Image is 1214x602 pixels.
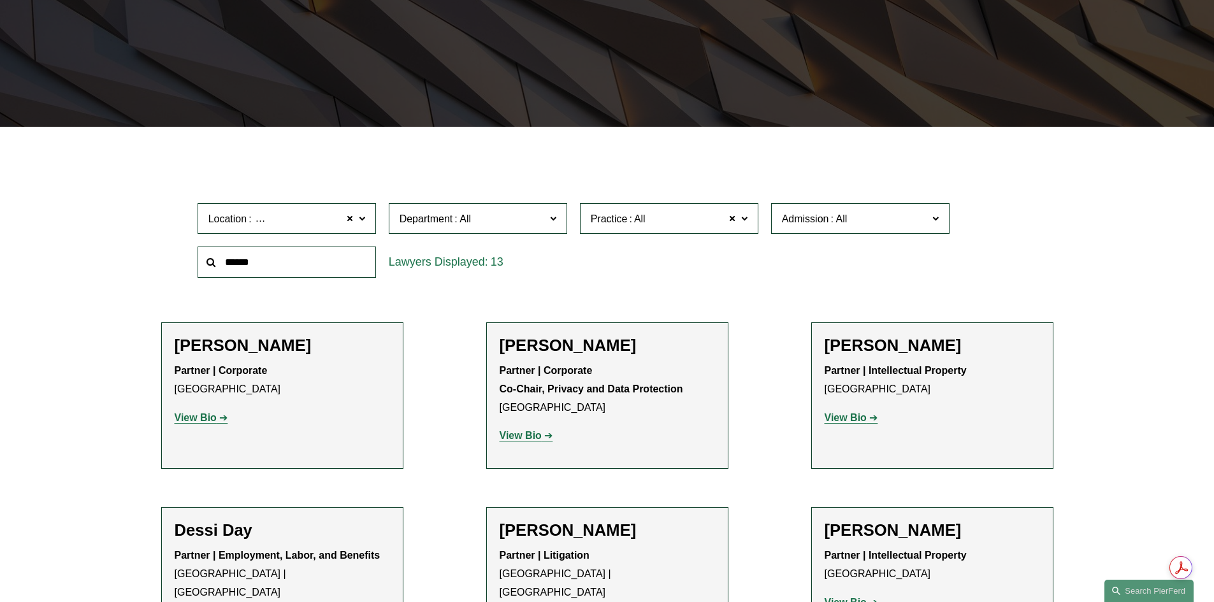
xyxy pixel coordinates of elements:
h2: [PERSON_NAME] [825,336,1040,355]
span: [GEOGRAPHIC_DATA] [254,211,360,227]
strong: Partner | Intellectual Property [825,365,967,376]
span: 13 [491,255,503,268]
strong: Partner | Intellectual Property [825,550,967,561]
strong: View Bio [175,412,217,423]
span: Admission [782,213,829,224]
a: View Bio [175,412,228,423]
a: Search this site [1104,580,1194,602]
h2: [PERSON_NAME] [500,520,715,540]
p: [GEOGRAPHIC_DATA] | [GEOGRAPHIC_DATA] [175,547,390,601]
strong: View Bio [825,412,867,423]
strong: Partner | Corporate [175,365,268,376]
strong: Partner | Litigation [500,550,589,561]
strong: Partner | Corporate Co-Chair, Privacy and Data Protection [500,365,683,394]
span: All [634,211,646,227]
h2: [PERSON_NAME] [500,336,715,355]
p: [GEOGRAPHIC_DATA] [500,362,715,417]
p: [GEOGRAPHIC_DATA] [825,362,1040,399]
p: [GEOGRAPHIC_DATA] [825,547,1040,584]
a: View Bio [500,430,553,441]
h2: [PERSON_NAME] [175,336,390,355]
p: [GEOGRAPHIC_DATA] | [GEOGRAPHIC_DATA] [500,547,715,601]
strong: View Bio [500,430,542,441]
a: View Bio [825,412,878,423]
span: Location [208,213,247,224]
span: Practice [591,213,628,224]
p: [GEOGRAPHIC_DATA] [175,362,390,399]
h2: [PERSON_NAME] [825,520,1040,540]
span: Department [400,213,453,224]
h2: Dessi Day [175,520,390,540]
strong: Partner | Employment, Labor, and Benefits [175,550,380,561]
